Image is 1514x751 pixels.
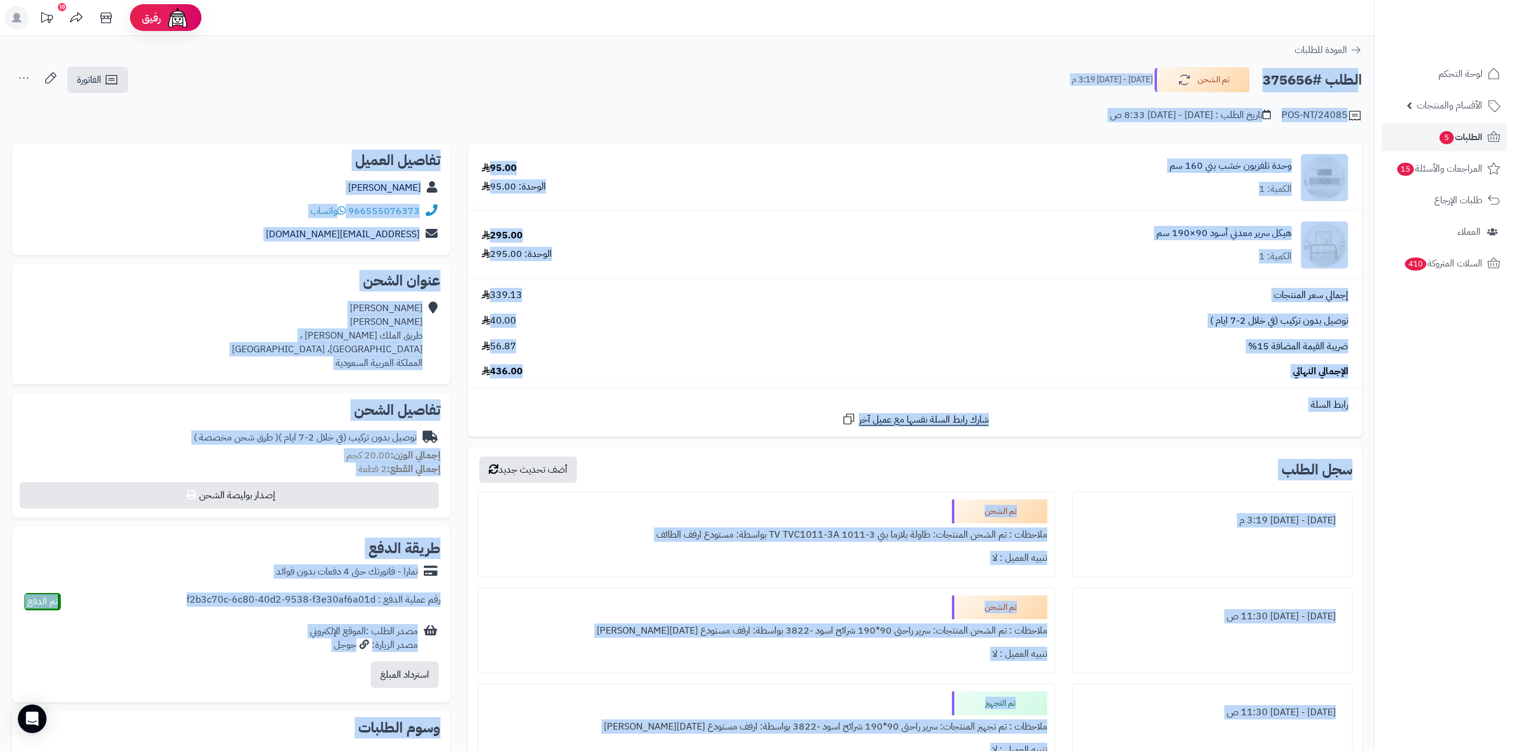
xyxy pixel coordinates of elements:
a: [PERSON_NAME] [348,181,421,195]
a: المراجعات والأسئلة15 [1382,154,1507,183]
a: الفاتورة [67,67,128,93]
h2: طريقة الدفع [368,541,440,556]
div: ملاحظات : تم الشحن المنتجات: طاولة بلازما بني 3-1011 TV TVC1011-3A بواسطة: مستودع ارفف الطائف [485,523,1047,547]
div: [DATE] - [DATE] 11:30 ص [1080,701,1345,724]
a: هيكل سرير معدني أسود 90×190 سم [1156,226,1292,240]
div: تم التجهيز [952,691,1047,715]
h2: الطلب #375656 [1262,68,1362,92]
span: 410 [1404,257,1428,271]
span: العودة للطلبات [1295,43,1347,57]
h2: عنوان الشحن [21,274,440,288]
img: logo-2.png [1433,11,1503,36]
h2: تفاصيل الشحن [21,403,440,417]
a: 966555076373 [348,204,420,218]
span: الطلبات [1438,129,1482,145]
div: [PERSON_NAME] [PERSON_NAME] طريق الملك [PERSON_NAME] ، [GEOGRAPHIC_DATA]، [GEOGRAPHIC_DATA] الممل... [232,302,423,370]
span: تم الدفع [27,594,58,609]
strong: إجمالي القطع: [387,462,440,476]
div: رابط السلة [473,398,1357,412]
a: لوحة التحكم [1382,60,1507,88]
small: [DATE] - [DATE] 3:19 م [1072,74,1153,86]
a: وحدة تلفزيون خشب بني 160 سم [1169,159,1292,173]
div: توصيل بدون تركيب (في خلال 2-7 ايام ) [194,431,417,445]
a: الطلبات5 [1382,123,1507,151]
span: توصيل بدون تركيب (في خلال 2-7 ايام ) [1210,314,1348,328]
div: تاريخ الطلب : [DATE] - [DATE] 8:33 ص [1110,108,1271,122]
a: [EMAIL_ADDRESS][DOMAIN_NAME] [266,227,420,241]
span: الإجمالي النهائي [1293,365,1348,378]
span: 56.87 [482,340,516,353]
span: 15 [1397,162,1415,176]
span: المراجعات والأسئلة [1396,160,1482,177]
img: 1754548425-110101010022-90x90.jpg [1301,221,1348,269]
div: تم الشحن [952,595,1047,619]
a: واتساب [311,204,346,218]
div: مصدر الزيارة: جوجل [310,638,418,652]
div: تمارا - فاتورتك حتى 4 دفعات بدون فوائد [276,565,418,579]
div: 10 [58,3,66,11]
span: 5 [1439,131,1454,145]
div: الكمية: 1 [1259,182,1292,196]
span: العملاء [1457,224,1481,240]
a: تحديثات المنصة [32,6,61,33]
small: 20.00 كجم [346,448,440,463]
div: تنبيه العميل : لا [485,643,1047,666]
span: طلبات الإرجاع [1434,192,1482,209]
span: ضريبة القيمة المضافة 15% [1248,340,1348,353]
div: [DATE] - [DATE] 11:30 ص [1080,605,1345,628]
span: 436.00 [482,365,523,378]
span: رفيق [142,11,161,25]
button: إصدار بوليصة الشحن [20,482,439,508]
a: طلبات الإرجاع [1382,186,1507,215]
span: الأقسام والمنتجات [1417,97,1482,114]
div: الوحدة: 295.00 [482,247,552,261]
h2: وسوم الطلبات [21,721,440,735]
button: تم الشحن [1155,67,1250,92]
span: 40.00 [482,314,516,328]
div: تم الشحن [952,499,1047,523]
div: تنبيه العميل : لا [485,547,1047,570]
span: شارك رابط السلة نفسها مع عميل آخر [859,413,989,427]
span: 339.13 [482,288,522,302]
span: لوحة التحكم [1438,66,1482,82]
button: أضف تحديث جديد [479,457,577,483]
span: ( طرق شحن مخصصة ) [194,430,278,445]
img: ai-face.png [166,6,190,30]
strong: إجمالي الوزن: [390,448,440,463]
h3: سجل الطلب [1282,463,1352,477]
span: إجمالي سعر المنتجات [1274,288,1348,302]
div: [DATE] - [DATE] 3:19 م [1080,509,1345,532]
div: POS-NT/24085 [1282,108,1362,123]
a: شارك رابط السلة نفسها مع عميل آخر [842,412,989,427]
div: 295.00 [482,229,523,243]
a: العودة للطلبات [1295,43,1362,57]
span: الفاتورة [77,73,101,87]
span: السلات المتروكة [1404,255,1482,272]
div: الوحدة: 95.00 [482,180,546,194]
div: ملاحظات : تم الشحن المنتجات: سرير راحتى 90*190 شرائح اسود -3822 بواسطة: ارفف مستودع [DATE][PERSON... [485,619,1047,643]
a: السلات المتروكة410 [1382,249,1507,278]
img: 1750491430-220601011445-90x90.jpg [1301,154,1348,201]
h2: تفاصيل العميل [21,153,440,167]
div: ملاحظات : تم تجهيز المنتجات: سرير راحتى 90*190 شرائح اسود -3822 بواسطة: ارفف مستودع [DATE][PERSON... [485,715,1047,738]
a: العملاء [1382,218,1507,246]
small: 2 قطعة [358,462,440,476]
div: 95.00 [482,162,517,175]
div: الكمية: 1 [1259,250,1292,263]
button: استرداد المبلغ [371,662,439,688]
div: مصدر الطلب :الموقع الإلكتروني [310,625,418,652]
div: Open Intercom Messenger [18,705,46,733]
div: رقم عملية الدفع : f2b3c70c-6c80-40d2-9538-f3e30af6a01d [187,593,440,610]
